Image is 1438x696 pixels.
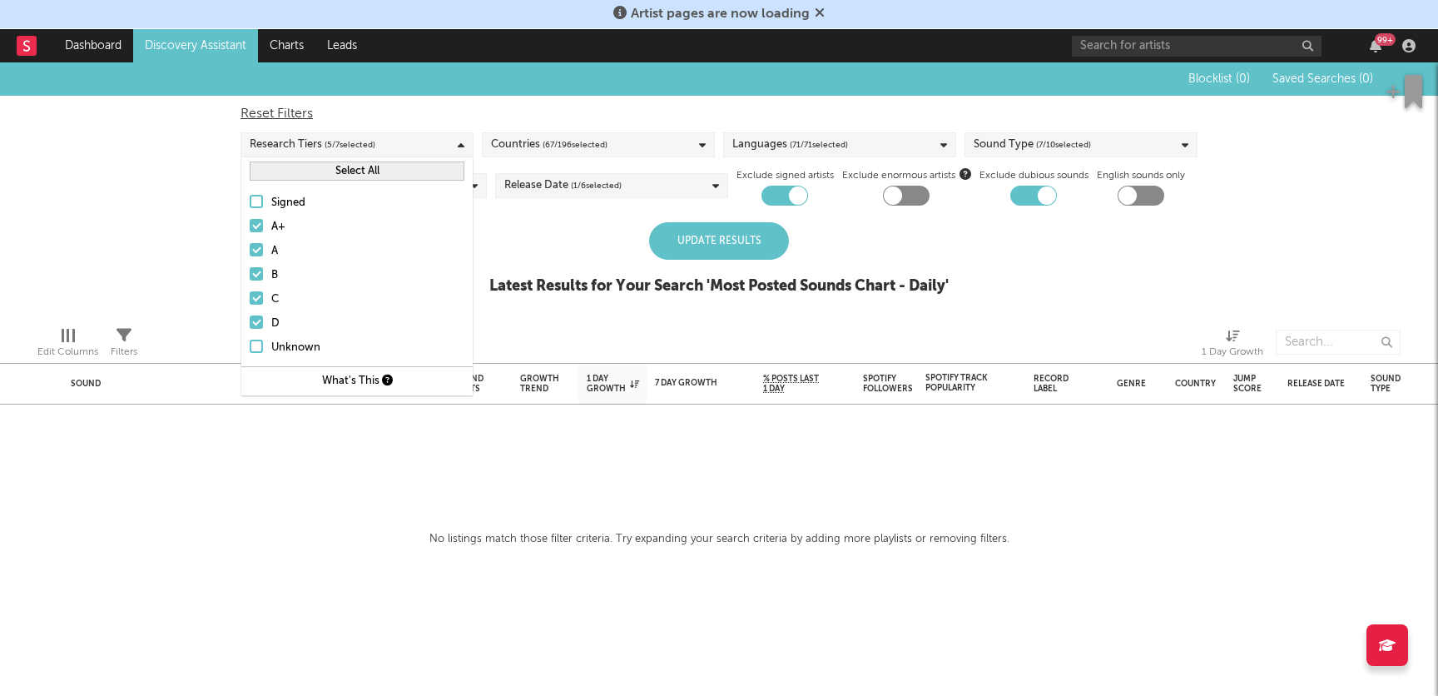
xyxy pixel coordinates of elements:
[543,135,607,155] span: ( 67 / 196 selected)
[925,373,992,393] div: Spotify Track Popularity
[815,7,825,21] span: Dismiss
[271,314,464,334] div: D
[111,321,137,370] div: Filters
[240,104,1198,124] div: Reset Filters
[732,135,848,155] div: Languages
[1276,330,1401,355] input: Search...
[842,166,971,186] span: Exclude enormous artists
[489,276,949,296] div: Latest Results for Your Search ' Most Posted Sounds Chart - Daily '
[133,29,258,62] a: Discovery Assistant
[1272,73,1373,85] span: Saved Searches
[1072,36,1321,57] input: Search for artists
[271,241,464,261] div: A
[1117,379,1146,389] div: Genre
[271,217,464,237] div: A+
[520,374,562,394] div: Growth Trend
[504,176,622,196] div: Release Date
[1370,39,1381,52] button: 99+
[250,162,464,181] button: Select All
[111,342,137,362] div: Filters
[315,29,369,62] a: Leads
[863,374,913,394] div: Spotify Followers
[258,29,315,62] a: Charts
[429,529,1009,549] div: No listings match those filter criteria. Try expanding your search criteria by adding more playli...
[1175,379,1216,389] div: Country
[1371,374,1401,394] div: Sound Type
[649,222,789,260] div: Update Results
[1233,374,1262,394] div: Jump Score
[979,166,1088,186] label: Exclude dubious sounds
[271,193,464,213] div: Signed
[1188,73,1250,85] span: Blocklist
[1034,374,1075,394] div: Record Label
[571,176,622,196] span: ( 1 / 6 selected)
[1236,73,1250,85] span: ( 0 )
[1202,342,1263,362] div: 1 Day Growth
[325,135,375,155] span: ( 5 / 7 selected)
[1267,72,1373,86] button: Saved Searches (0)
[53,29,133,62] a: Dashboard
[37,342,98,362] div: Edit Columns
[790,135,848,155] span: ( 71 / 71 selected)
[655,378,721,388] div: 7 Day Growth
[1359,73,1373,85] span: ( 0 )
[1036,135,1091,155] span: ( 7 / 10 selected)
[271,266,464,286] div: B
[271,290,464,310] div: C
[271,338,464,358] div: Unknown
[491,135,607,155] div: Countries
[587,374,639,394] div: 1 Day Growth
[736,166,834,186] label: Exclude signed artists
[959,166,971,181] button: Exclude enormous artists
[1097,166,1185,186] label: English sounds only
[1202,321,1263,370] div: 1 Day Growth
[1375,33,1396,46] div: 99 +
[37,321,98,370] div: Edit Columns
[631,7,810,21] span: Artist pages are now loading
[241,371,473,391] div: What's This
[974,135,1091,155] div: Sound Type
[1287,379,1346,389] div: Release Date
[250,135,375,155] div: Research Tiers
[71,379,262,389] div: Sound
[763,374,821,394] span: % Posts Last 1 Day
